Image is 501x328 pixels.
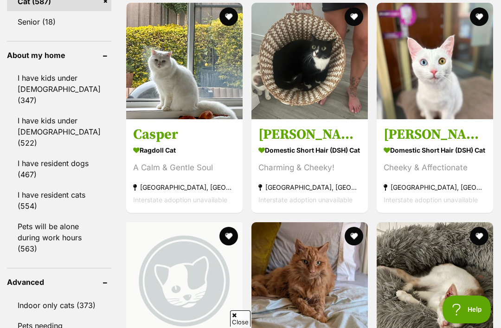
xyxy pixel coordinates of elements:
[258,196,353,204] span: Interstate adoption unavailable
[470,227,488,245] button: favourite
[345,7,363,26] button: favourite
[230,310,250,327] span: Close
[7,68,111,110] a: I have kids under [DEMOGRAPHIC_DATA] (347)
[7,12,111,32] a: Senior (18)
[258,126,361,144] h3: [PERSON_NAME]
[258,181,361,194] strong: [GEOGRAPHIC_DATA], [GEOGRAPHIC_DATA]
[258,162,361,174] div: Charming & Cheeky!
[126,3,243,119] img: Casper - Ragdoll Cat
[7,154,111,184] a: I have resident dogs (467)
[219,7,238,26] button: favourite
[470,7,488,26] button: favourite
[443,296,492,323] iframe: Help Scout Beacon - Open
[126,119,243,213] a: Casper Ragdoll Cat A Calm & Gentle Soul [GEOGRAPHIC_DATA], [GEOGRAPHIC_DATA] Interstate adoption ...
[7,111,111,153] a: I have kids under [DEMOGRAPHIC_DATA] (522)
[7,296,111,315] a: Indoor only cats (373)
[384,126,486,144] h3: [PERSON_NAME]
[384,162,486,174] div: Cheeky & Affectionate
[219,227,238,245] button: favourite
[251,3,368,119] img: Alfie - Domestic Short Hair (DSH) Cat
[384,144,486,157] strong: Domestic Short Hair (DSH) Cat
[384,181,486,194] strong: [GEOGRAPHIC_DATA], [GEOGRAPHIC_DATA]
[377,119,493,213] a: [PERSON_NAME] Domestic Short Hair (DSH) Cat Cheeky & Affectionate [GEOGRAPHIC_DATA], [GEOGRAPHIC_...
[7,278,111,286] header: Advanced
[133,144,236,157] strong: Ragdoll Cat
[133,196,227,204] span: Interstate adoption unavailable
[7,185,111,216] a: I have resident cats (554)
[7,217,111,258] a: Pets will be alone during work hours (563)
[377,3,493,119] img: David Bowie - Domestic Short Hair (DSH) Cat
[133,126,236,144] h3: Casper
[251,119,368,213] a: [PERSON_NAME] Domestic Short Hair (DSH) Cat Charming & Cheeky! [GEOGRAPHIC_DATA], [GEOGRAPHIC_DAT...
[384,196,478,204] span: Interstate adoption unavailable
[133,162,236,174] div: A Calm & Gentle Soul
[345,227,363,245] button: favourite
[258,144,361,157] strong: Domestic Short Hair (DSH) Cat
[7,51,111,59] header: About my home
[133,181,236,194] strong: [GEOGRAPHIC_DATA], [GEOGRAPHIC_DATA]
